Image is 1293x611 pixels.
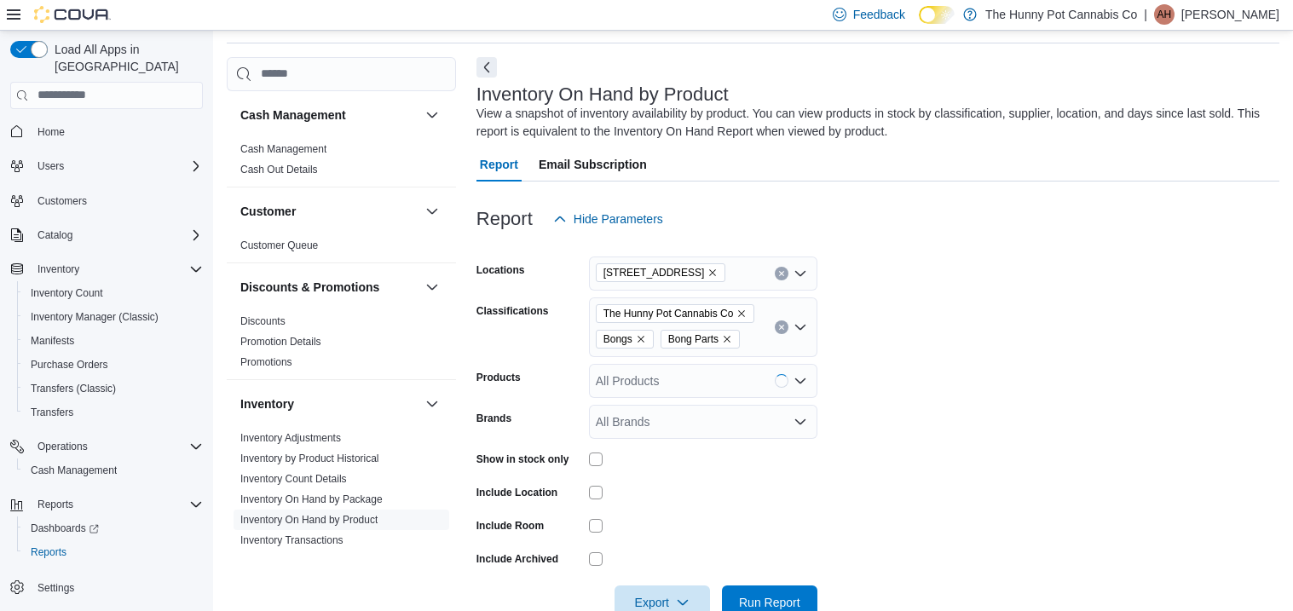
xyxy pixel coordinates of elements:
button: Remove 1166 Yonge St from selection in this group [707,268,718,278]
a: Manifests [24,331,81,351]
span: Bongs [603,331,632,348]
a: Dashboards [24,518,106,539]
span: Inventory Manager (Classic) [24,307,203,327]
label: Include Archived [476,552,558,566]
span: AH [1157,4,1172,25]
span: Report [480,147,518,182]
span: Home [38,125,65,139]
span: Inventory [31,259,203,280]
span: Customers [38,194,87,208]
span: Email Subscription [539,147,647,182]
a: Discounts [240,315,286,327]
span: Bong Parts [661,330,740,349]
button: Operations [3,435,210,458]
span: Discounts [240,314,286,328]
h3: Inventory On Hand by Product [476,84,729,105]
span: Home [31,121,203,142]
h3: Report [476,209,533,229]
label: Include Room [476,519,544,533]
button: Open list of options [794,320,807,334]
p: | [1144,4,1147,25]
div: Cash Management [227,139,456,187]
a: Inventory Transactions [240,534,343,546]
a: Cash Management [24,460,124,481]
a: Cash Out Details [240,164,318,176]
span: Bong Parts [668,331,719,348]
button: Users [3,154,210,178]
span: Transfers [31,406,73,419]
span: Inventory Adjustments [240,431,341,445]
p: [PERSON_NAME] [1181,4,1279,25]
button: Transfers [17,401,210,424]
button: Clear input [775,320,788,334]
button: Cash Management [17,458,210,482]
a: Reports [24,542,73,562]
button: Inventory Manager (Classic) [17,305,210,329]
a: Dashboards [17,516,210,540]
button: Catalog [3,223,210,247]
label: Brands [476,412,511,425]
img: Cova [34,6,111,23]
label: Products [476,371,521,384]
span: Operations [38,440,88,453]
button: Purchase Orders [17,353,210,377]
span: Customer Queue [240,239,318,252]
button: Remove Bong Parts from selection in this group [722,334,732,344]
h3: Discounts & Promotions [240,279,379,296]
span: Customers [31,190,203,211]
p: The Hunny Pot Cannabis Co [985,4,1137,25]
button: Discounts & Promotions [240,279,418,296]
span: Inventory Count Details [240,472,347,486]
span: Inventory Count [24,283,203,303]
span: Manifests [24,331,203,351]
h3: Inventory [240,395,294,412]
button: Clear input [775,267,788,280]
span: Reports [24,542,203,562]
button: Inventory [3,257,210,281]
button: Reports [31,494,80,515]
a: Home [31,122,72,142]
a: Promotions [240,356,292,368]
div: View a snapshot of inventory availability by product. You can view products in stock by classific... [476,105,1271,141]
a: Inventory On Hand by Product [240,514,378,526]
span: Operations [31,436,203,457]
h3: Cash Management [240,107,346,124]
button: Reports [3,493,210,516]
a: Inventory Manager (Classic) [24,307,165,327]
span: Feedback [853,6,905,23]
span: Reports [38,498,73,511]
button: Operations [31,436,95,457]
span: Users [31,156,203,176]
a: Promotion Details [240,336,321,348]
span: The Hunny Pot Cannabis Co [596,304,755,323]
span: Cash Management [240,142,326,156]
span: Promotion Details [240,335,321,349]
button: Hide Parameters [546,202,670,236]
span: Promotions [240,355,292,369]
input: Dark Mode [919,6,955,24]
button: Discounts & Promotions [422,277,442,297]
button: Remove The Hunny Pot Cannabis Co from selection in this group [736,308,747,319]
span: Inventory by Product Historical [240,452,379,465]
a: Cash Management [240,143,326,155]
label: Include Location [476,486,557,499]
a: Transfers (Classic) [24,378,123,399]
span: Catalog [38,228,72,242]
span: Inventory On Hand by Product [240,513,378,527]
button: Open list of options [794,415,807,429]
button: Inventory [31,259,86,280]
span: [STREET_ADDRESS] [603,264,705,281]
span: Inventory Manager (Classic) [31,310,159,324]
h3: Customer [240,203,296,220]
button: Customers [3,188,210,213]
a: Inventory by Product Historical [240,452,379,464]
span: Reports [31,494,203,515]
a: Customer Queue [240,239,318,251]
span: Settings [31,576,203,597]
span: Dashboards [24,518,203,539]
span: Hide Parameters [574,210,663,228]
div: Discounts & Promotions [227,311,456,379]
button: Reports [17,540,210,564]
button: Customer [422,201,442,222]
